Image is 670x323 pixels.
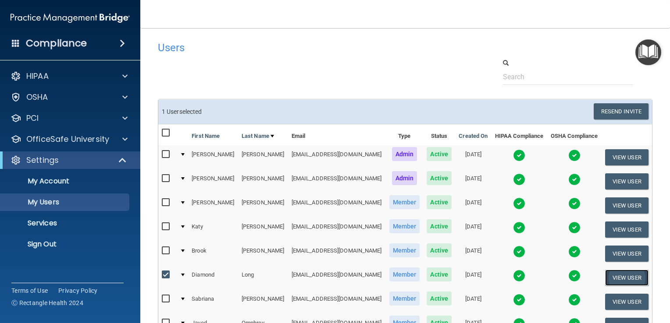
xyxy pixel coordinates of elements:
[288,290,386,314] td: [EMAIL_ADDRESS][DOMAIN_NAME]
[162,109,399,115] h6: 1 User selected
[605,270,649,286] button: View User
[568,173,581,186] img: tick.e7d51cea.svg
[389,243,420,257] span: Member
[389,219,420,233] span: Member
[11,298,83,307] span: Ⓒ Rectangle Health 2024
[11,9,130,27] img: PMB logo
[605,221,649,238] button: View User
[26,92,48,102] p: OSHA
[188,218,238,242] td: Katy
[605,246,649,262] button: View User
[423,124,455,145] th: Status
[11,71,128,81] a: HIPAA
[238,193,288,218] td: [PERSON_NAME]
[455,290,491,314] td: [DATE]
[11,134,128,144] a: OfficeSafe University
[427,291,452,305] span: Active
[26,134,109,144] p: OfficeSafe University
[427,171,452,185] span: Active
[392,147,417,161] span: Admin
[455,266,491,290] td: [DATE]
[238,290,288,314] td: [PERSON_NAME]
[188,169,238,193] td: [PERSON_NAME]
[11,286,48,295] a: Terms of Use
[513,270,525,282] img: tick.e7d51cea.svg
[238,242,288,266] td: [PERSON_NAME]
[568,270,581,282] img: tick.e7d51cea.svg
[26,71,49,81] p: HIPAA
[288,124,386,145] th: Email
[6,219,125,228] p: Services
[492,124,547,145] th: HIPAA Compliance
[6,240,125,249] p: Sign Out
[188,145,238,169] td: [PERSON_NAME]
[392,171,417,185] span: Admin
[427,267,452,281] span: Active
[455,242,491,266] td: [DATE]
[513,149,525,161] img: tick.e7d51cea.svg
[605,173,649,190] button: View User
[389,195,420,209] span: Member
[238,145,288,169] td: [PERSON_NAME]
[427,243,452,257] span: Active
[513,294,525,306] img: tick.e7d51cea.svg
[568,246,581,258] img: tick.e7d51cea.svg
[188,242,238,266] td: Brook
[455,145,491,169] td: [DATE]
[192,131,220,141] a: First Name
[6,177,125,186] p: My Account
[11,155,127,165] a: Settings
[242,131,274,141] a: Last Name
[455,193,491,218] td: [DATE]
[459,131,488,141] a: Created On
[568,294,581,306] img: tick.e7d51cea.svg
[427,147,452,161] span: Active
[385,124,423,145] th: Type
[503,69,633,85] input: Search
[389,291,420,305] span: Member
[238,169,288,193] td: [PERSON_NAME]
[605,149,649,165] button: View User
[455,169,491,193] td: [DATE]
[288,193,386,218] td: [EMAIL_ADDRESS][DOMAIN_NAME]
[513,246,525,258] img: tick.e7d51cea.svg
[238,218,288,242] td: [PERSON_NAME]
[568,221,581,234] img: tick.e7d51cea.svg
[238,266,288,290] td: Long
[58,286,98,295] a: Privacy Policy
[568,149,581,161] img: tick.e7d51cea.svg
[605,294,649,310] button: View User
[288,218,386,242] td: [EMAIL_ADDRESS][DOMAIN_NAME]
[513,221,525,234] img: tick.e7d51cea.svg
[188,290,238,314] td: Sabriana
[188,266,238,290] td: Diamond
[288,242,386,266] td: [EMAIL_ADDRESS][DOMAIN_NAME]
[288,169,386,193] td: [EMAIL_ADDRESS][DOMAIN_NAME]
[158,42,441,53] h4: Users
[288,266,386,290] td: [EMAIL_ADDRESS][DOMAIN_NAME]
[568,197,581,210] img: tick.e7d51cea.svg
[635,39,661,65] button: Open Resource Center
[188,193,238,218] td: [PERSON_NAME]
[455,218,491,242] td: [DATE]
[427,219,452,233] span: Active
[513,197,525,210] img: tick.e7d51cea.svg
[11,113,128,123] a: PCI
[288,145,386,169] td: [EMAIL_ADDRESS][DOMAIN_NAME]
[427,195,452,209] span: Active
[605,197,649,214] button: View User
[26,155,59,165] p: Settings
[26,113,39,123] p: PCI
[547,124,602,145] th: OSHA Compliance
[389,267,420,281] span: Member
[26,37,87,49] h4: Compliance
[11,92,128,102] a: OSHA
[594,103,649,119] button: Resend Invite
[6,198,125,207] p: My Users
[513,173,525,186] img: tick.e7d51cea.svg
